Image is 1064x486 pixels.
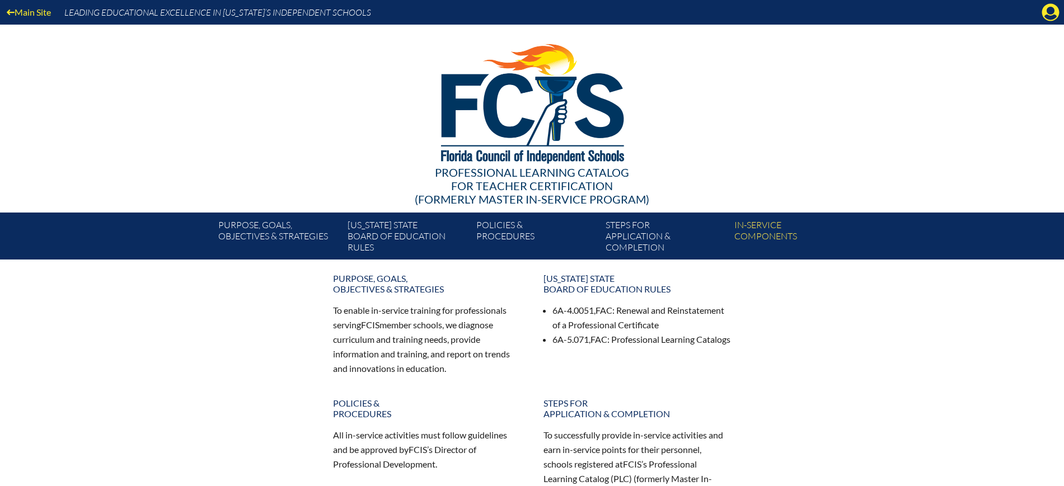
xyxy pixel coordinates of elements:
p: All in-service activities must follow guidelines and be approved by ’s Director of Professional D... [333,428,521,471]
a: Purpose, goals,objectives & strategies [214,217,343,259]
span: FCIS [361,319,379,330]
div: Professional Learning Catalog (formerly Master In-service Program) [210,166,855,206]
svg: Manage account [1042,3,1060,21]
li: 6A-5.071, : Professional Learning Catalogs [552,332,732,347]
a: [US_STATE] StateBoard of Education rules [537,268,738,299]
span: for Teacher Certification [451,179,613,192]
span: PLC [613,473,629,484]
a: Policies &Procedures [472,217,601,259]
a: [US_STATE] StateBoard of Education rules [343,217,472,259]
a: Steps forapplication & completion [537,393,738,423]
span: FCIS [409,444,427,455]
span: FAC [596,305,612,315]
a: Main Site [2,4,55,20]
a: Purpose, goals,objectives & strategies [326,268,528,299]
span: FAC [590,334,607,345]
span: FCIS [623,459,641,469]
a: Steps forapplication & completion [601,217,730,259]
img: FCISlogo221.eps [416,25,648,177]
p: To enable in-service training for professionals serving member schools, we diagnose curriculum an... [333,303,521,375]
a: Policies &Procedures [326,393,528,423]
li: 6A-4.0051, : Renewal and Reinstatement of a Professional Certificate [552,303,732,332]
a: In-servicecomponents [730,217,859,259]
